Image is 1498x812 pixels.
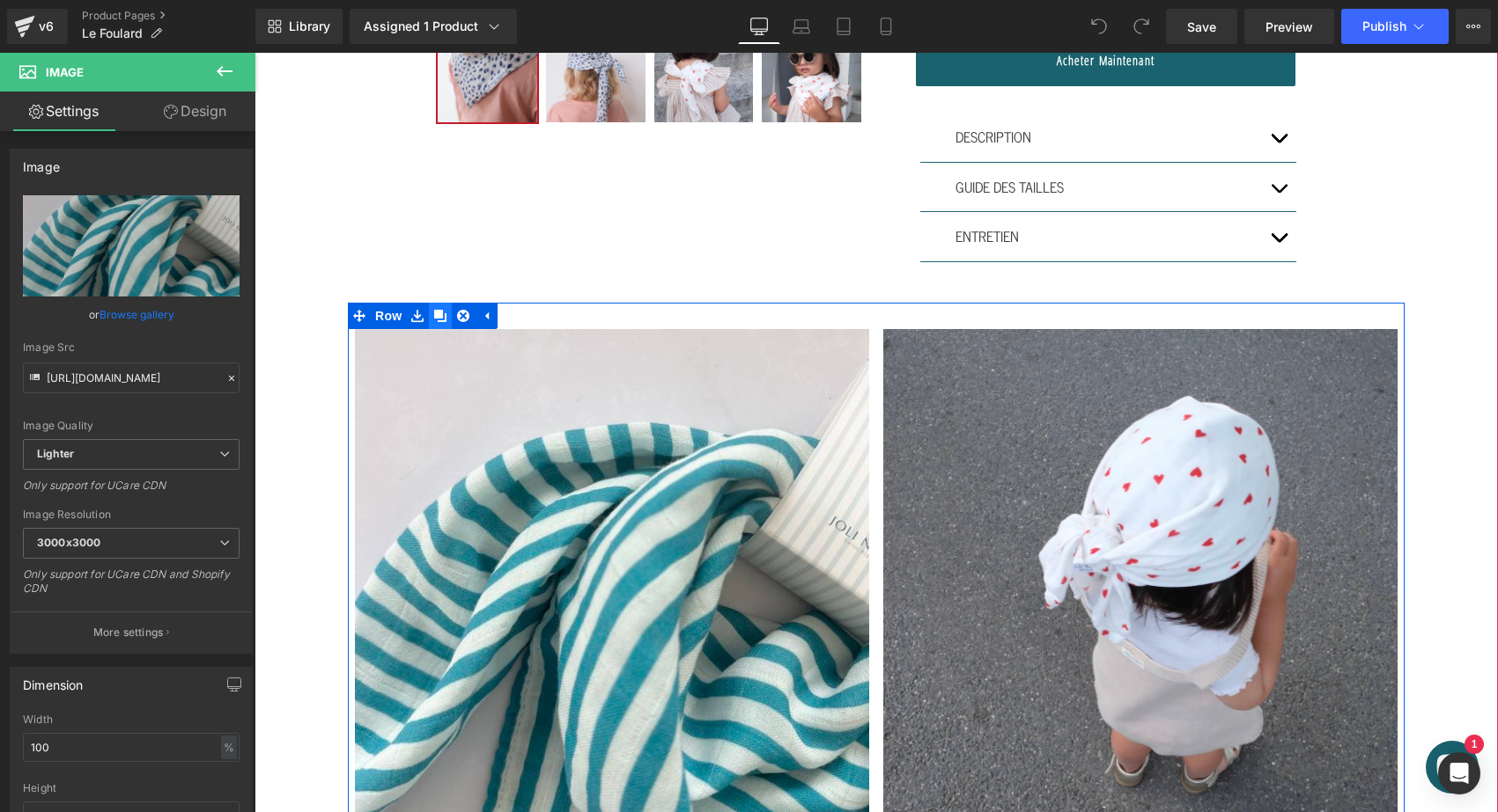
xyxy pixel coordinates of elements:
[23,668,84,692] div: Dimension
[100,276,615,790] img: Foulard joli nous bleu blanc élégant chic pour bébé ou enfant, bambou OEKO-TEX et coton GOTS doux...
[37,536,100,549] b: 3000x3000
[289,18,330,34] span: Library
[11,611,252,653] button: More settings
[197,250,220,276] a: Remove Row
[23,713,240,726] div: Width
[174,250,197,276] a: Clone Row
[1244,9,1334,44] a: Preview
[1124,9,1159,44] button: Redo
[151,250,174,276] a: Save row
[738,9,780,44] a: Desktop
[82,9,255,23] a: Product Pages
[865,9,907,44] a: Mobile
[23,479,240,504] div: Only support for UCare CDN
[7,9,68,44] a: v6
[701,172,1007,195] p: ENTRETIEN
[701,123,1007,146] div: GUIDE DES TAILLES
[364,18,503,35] div: Assigned 1 Product
[37,447,74,460] b: Lighter
[23,305,240,324] div: or
[1081,9,1117,44] button: Undo
[221,735,237,759] div: %
[116,250,151,276] span: Row
[823,9,865,44] a: Tablet
[23,508,240,521] div: Image Resolution
[23,567,240,607] div: Only support for UCare CDN and Shopify CDN
[82,26,143,40] span: Le Foulard
[46,65,84,79] span: Image
[701,73,1007,96] div: DESCRIPTION
[23,341,240,354] div: Image Src
[100,299,174,330] a: Browse gallery
[23,733,240,762] input: auto
[1341,9,1449,44] button: Publish
[23,782,240,794] div: Height
[1266,18,1313,36] span: Preview
[1362,19,1406,33] span: Publish
[35,15,57,38] div: v6
[1187,18,1216,36] span: Save
[780,9,823,44] a: Laptop
[220,250,243,276] a: Expand / Collapse
[1166,688,1229,745] inbox-online-store-chat: Chat de la boutique en ligne Shopify
[23,420,240,432] div: Image Quality
[1438,752,1480,794] div: Open Intercom Messenger
[23,150,60,174] div: Image
[255,9,343,44] a: New Library
[93,625,164,640] p: More settings
[131,91,259,131] a: Design
[1456,9,1491,44] button: More
[629,276,1143,790] img: Foulard joli nous bleu blanc coeurs rouges mignon adorable élégant chic pour bébé ou enfant, bamb...
[23,362,240,393] input: Link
